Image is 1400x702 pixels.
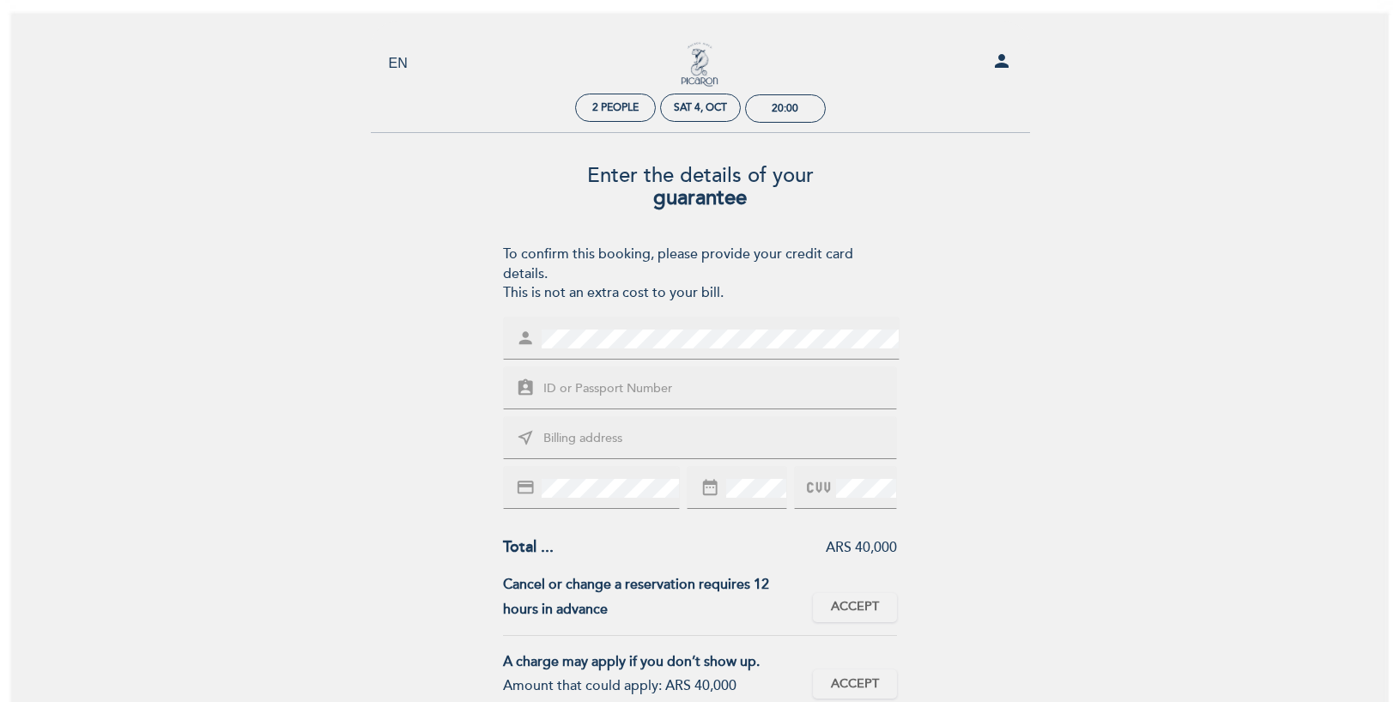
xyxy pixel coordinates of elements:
div: Amount that could apply: ARS 40,000 [503,674,799,699]
span: Accept [831,675,879,693]
button: person [991,51,1012,77]
i: date_range [700,478,719,497]
i: person [991,51,1012,71]
input: Billing address [542,429,899,449]
div: Sat 4, Oct [674,101,727,114]
div: A charge may apply if you don’t show up. [503,650,799,675]
span: Total ... [503,537,554,556]
div: 20:00 [772,102,798,115]
i: credit_card [516,478,535,497]
input: ID or Passport Number [542,379,899,399]
span: Enter the details of your [587,163,814,188]
button: Accept [813,669,897,699]
span: 2 people [592,101,639,114]
button: Accept [813,593,897,622]
div: To confirm this booking, please provide your credit card details. This is not an extra cost to yo... [503,245,897,304]
div: ARS 40,000 [554,538,897,558]
i: near_me [516,428,535,447]
div: Cancel or change a reservation requires 12 hours in advance [503,572,813,622]
i: assignment_ind [516,378,535,397]
i: person [516,329,535,348]
span: Accept [831,598,879,616]
b: guarantee [653,185,747,210]
a: Picaron BA [593,40,808,88]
